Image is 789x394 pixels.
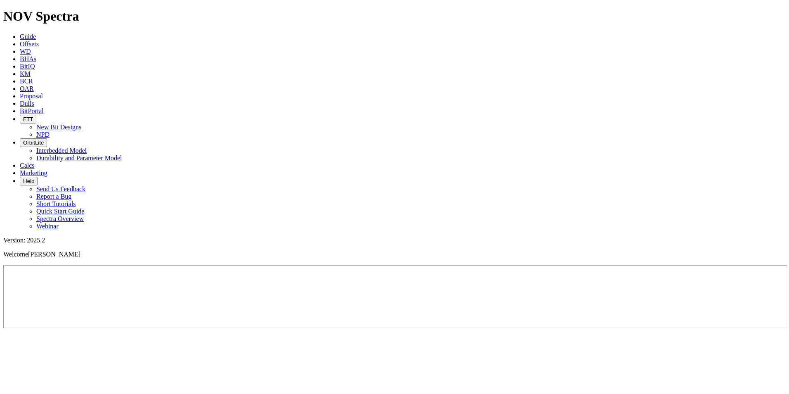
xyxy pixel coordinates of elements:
a: Send Us Feedback [36,185,85,192]
span: Help [23,178,34,184]
a: BHAs [20,55,36,62]
a: KM [20,70,31,77]
a: Spectra Overview [36,215,84,222]
a: OAR [20,85,34,92]
button: OrbitLite [20,138,47,147]
a: Marketing [20,169,47,176]
a: BCR [20,78,33,85]
a: Durability and Parameter Model [36,154,122,161]
a: New Bit Designs [36,123,81,131]
h1: NOV Spectra [3,9,786,24]
button: FTT [20,115,36,123]
button: Help [20,177,38,185]
a: Quick Start Guide [36,208,84,215]
div: Version: 2025.2 [3,237,786,244]
p: Welcome [3,251,786,258]
a: Webinar [36,223,59,230]
a: NPD [36,131,50,138]
a: BitIQ [20,63,35,70]
a: Calcs [20,162,35,169]
a: Dulls [20,100,34,107]
span: FTT [23,116,33,122]
a: Interbedded Model [36,147,87,154]
span: [PERSON_NAME] [28,251,80,258]
a: Proposal [20,93,43,100]
a: WD [20,48,31,55]
a: Short Tutorials [36,200,76,207]
span: OrbitLite [23,140,44,146]
a: Report a Bug [36,193,71,200]
a: Guide [20,33,36,40]
a: BitPortal [20,107,44,114]
a: Offsets [20,40,39,47]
